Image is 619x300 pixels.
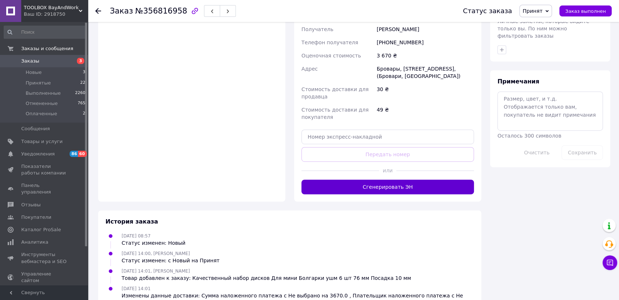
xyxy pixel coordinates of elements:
div: Бровары, [STREET_ADDRESS], (Бровари, [GEOGRAPHIC_DATA]) [375,62,475,83]
div: 3 670 ₴ [375,49,475,62]
span: Принятые [26,80,51,86]
span: Панель управления [21,182,68,195]
span: Телефон получателя [301,40,358,45]
span: или [379,167,396,174]
span: Инструменты вебмастера и SEO [21,251,68,265]
div: Товар добавлен к заказу: Качественный набор дисков Для мини Болгарки ушм 6 шт 76 мм Посадка 10 мм [122,274,411,282]
span: Аналитика [21,239,48,245]
button: Заказ выполнен [559,5,612,16]
span: №356816958 [135,7,187,15]
span: Сообщения [21,125,50,132]
span: Новые [26,69,42,76]
span: Личные заметки, которые видите только вы. По ним можно фильтровать заказы [497,18,589,39]
span: Оценочная стоимость [301,53,361,59]
div: [PHONE_NUMBER] [375,36,475,49]
span: Заказы и сообщения [21,45,73,52]
span: Товары и услуги [21,138,63,145]
span: Заказы [21,58,39,64]
div: Ваш ID: 2918750 [24,11,88,18]
span: 22 [80,80,85,86]
span: Оплаченные [26,110,57,117]
span: Принят [523,8,542,14]
input: Поиск [4,26,86,39]
span: [DATE] 14:00, [PERSON_NAME] [122,251,190,256]
span: [DATE] 14:01, [PERSON_NAME] [122,269,190,274]
span: Отзывы [21,202,41,208]
span: 2 [83,110,85,117]
div: Статус изменен: с Новый на Принят [122,257,219,264]
span: 3 [77,58,84,64]
span: Стоимость доставки для продавца [301,86,368,100]
span: Каталог ProSale [21,226,61,233]
span: [DATE] 14:01 [122,286,151,291]
span: TOOLBOX BayAndWork [24,4,79,11]
div: 30 ₴ [375,83,475,103]
button: Чат с покупателем [603,255,617,270]
span: Выполненные [26,90,61,97]
span: Уведомления [21,151,55,157]
div: Статус заказа [463,7,512,15]
input: Номер экспресс-накладной [301,130,474,144]
span: История заказа [105,218,158,225]
span: Осталось 300 символов [497,133,561,139]
div: Вернуться назад [95,7,101,15]
span: Адрес [301,66,318,72]
div: Статус изменен: Новый [122,239,185,247]
span: Отмененные [26,100,58,107]
div: 49 ₴ [375,103,475,124]
span: Примечания [497,78,539,85]
span: Заказ [110,7,133,15]
span: 60 [78,151,86,157]
span: Управление сайтом [21,271,68,284]
div: [PERSON_NAME] [375,23,475,36]
span: Заказ выполнен [565,8,606,14]
span: Стоимость доставки для покупателя [301,107,368,120]
span: Покупатели [21,214,51,221]
button: Сгенерировать ЭН [301,180,474,194]
span: 2260 [75,90,85,97]
span: 3 [83,69,85,76]
span: Получатель [301,26,333,32]
span: 765 [78,100,85,107]
span: Показатели работы компании [21,163,68,176]
span: 86 [70,151,78,157]
span: [DATE] 08:57 [122,233,151,239]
